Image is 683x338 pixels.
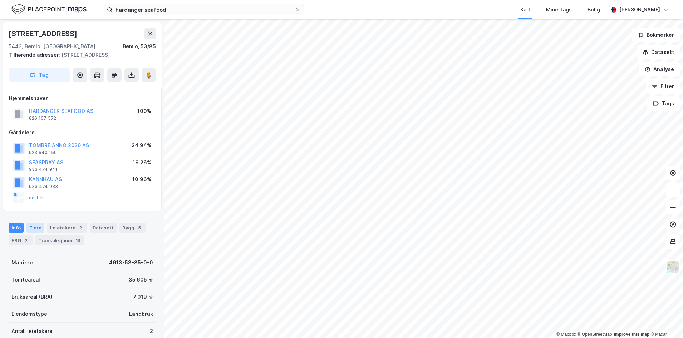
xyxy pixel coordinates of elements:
input: Søk på adresse, matrikkel, gårdeiere, leietakere eller personer [113,4,295,15]
a: Mapbox [556,332,576,337]
div: 826 167 572 [29,115,56,121]
div: Kart [520,5,530,14]
div: ESG [9,235,33,245]
div: Bømlo, 53/85 [123,42,156,51]
div: Bolig [588,5,600,14]
div: Bruksareal (BRA) [11,293,53,301]
div: 923 640 150 [29,150,57,155]
div: Leietakere [47,223,87,233]
img: logo.f888ab2527a4732fd821a326f86c7f29.svg [11,3,87,16]
div: [STREET_ADDRESS] [9,51,150,59]
div: Antall leietakere [11,327,53,335]
button: Analyse [639,62,680,76]
a: Improve this map [614,332,649,337]
button: Tags [647,96,680,111]
div: 100% [137,107,151,115]
div: 2 [77,224,84,231]
div: [STREET_ADDRESS] [9,28,79,39]
iframe: Chat Widget [647,304,683,338]
div: Landbruk [129,310,153,318]
div: 4613-53-85-0-0 [109,258,153,267]
a: OpenStreetMap [578,332,612,337]
div: 2 [150,327,153,335]
div: 7 019 ㎡ [133,293,153,301]
div: 2 [23,237,30,244]
div: Info [9,223,24,233]
div: Eiendomstype [11,310,47,318]
div: 933 474 941 [29,166,58,172]
div: 18 [74,237,82,244]
div: Mine Tags [546,5,572,14]
div: Tomteareal [11,275,40,284]
div: Datasett [90,223,117,233]
div: 5 [136,224,143,231]
div: 5443, Bømlo, [GEOGRAPHIC_DATA] [9,42,95,51]
span: Tilhørende adresser: [9,52,62,58]
div: [PERSON_NAME] [619,5,660,14]
img: Z [666,260,680,274]
button: Bokmerker [632,28,680,42]
div: Eiere [26,223,44,233]
div: Hjemmelshaver [9,94,156,103]
button: Filter [646,79,680,94]
div: Matrikkel [11,258,35,267]
div: Bygg [119,223,146,233]
div: 10.96% [132,175,151,184]
div: 24.94% [132,141,151,150]
div: 16.26% [133,158,151,167]
div: 35 605 ㎡ [129,275,153,284]
button: Tag [9,68,70,82]
div: 933 474 933 [29,184,58,189]
div: Gårdeiere [9,128,156,137]
div: Transaksjoner [35,235,84,245]
div: Kontrollprogram for chat [647,304,683,338]
button: Datasett [637,45,680,59]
